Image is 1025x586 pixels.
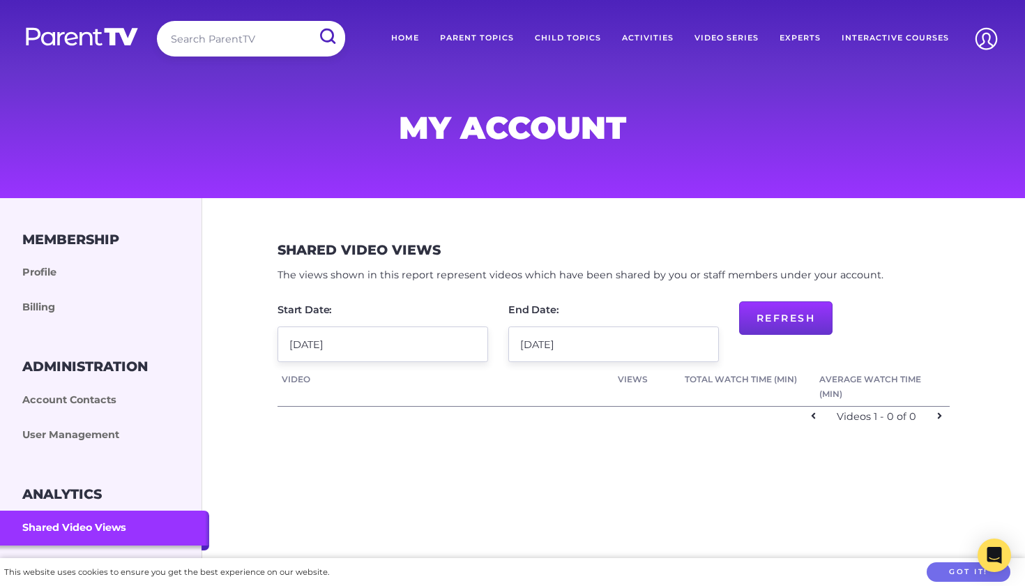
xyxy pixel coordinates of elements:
[278,305,332,315] label: Start Date:
[278,266,950,285] p: The views shown in this report represent videos which have been shared by you or staff members un...
[309,21,345,52] input: Submit
[685,372,811,387] a: Total Watch Time (min)
[612,21,684,56] a: Activities
[978,539,1011,572] div: Open Intercom Messenger
[618,372,676,387] a: Views
[969,21,1004,57] img: Account
[430,21,524,56] a: Parent Topics
[381,21,430,56] a: Home
[684,21,769,56] a: Video Series
[22,359,148,375] h3: Administration
[22,232,119,248] h3: Membership
[157,21,345,57] input: Search ParentTV
[826,408,927,426] div: Videos 1 - 0 of 0
[176,114,849,142] h1: My Account
[819,372,946,402] a: Average Watch Time (min)
[739,301,833,335] button: Refresh
[927,562,1010,583] button: Got it!
[769,21,831,56] a: Experts
[524,21,612,56] a: Child Topics
[278,242,441,258] h3: Shared Video Views
[24,27,139,47] img: parenttv-logo-white.4c85aaf.svg
[831,21,959,56] a: Interactive Courses
[22,486,102,502] h3: Analytics
[282,372,609,387] a: Video
[508,305,559,315] label: End Date:
[4,565,329,580] div: This website uses cookies to ensure you get the best experience on our website.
